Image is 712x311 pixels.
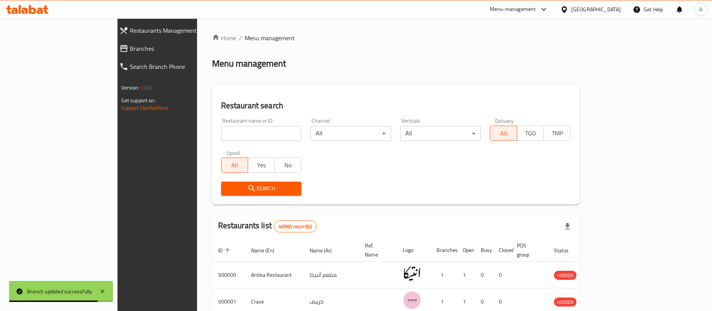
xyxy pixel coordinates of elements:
h2: Restaurants list [218,220,317,232]
td: 0 [475,262,493,288]
td: 1 [431,262,457,288]
span: Branches [130,44,230,53]
button: TGO [517,126,544,141]
span: Ref. Name [365,241,388,259]
span: Restaurants Management [130,26,230,35]
div: Menu-management [490,5,536,14]
span: TGO [520,128,541,139]
div: [GEOGRAPHIC_DATA] [571,5,621,14]
span: Version: [121,83,140,93]
td: 0 [493,262,511,288]
img: Crave [403,291,421,309]
span: POS group [517,241,539,259]
span: HIDDEN [554,271,577,280]
span: All [224,160,245,171]
td: 1 [457,262,475,288]
span: Search [227,184,296,193]
th: Closed [493,239,511,262]
label: Delivery [495,118,514,123]
span: Name (En) [251,246,284,255]
li: / [239,33,242,42]
img: Antika Restaurant [403,264,421,283]
td: Antika Restaurant [245,262,304,288]
a: Restaurants Management [113,21,236,39]
nav: breadcrumb [212,33,580,42]
span: 40985 record(s) [274,223,316,230]
h2: Menu management [212,58,286,70]
button: Yes [248,158,275,173]
th: Logo [397,239,431,262]
div: Total records count [274,220,317,232]
button: TMP [543,126,571,141]
th: Busy [475,239,493,262]
span: All [493,128,514,139]
th: Open [457,239,475,262]
label: Upsell [226,150,240,155]
th: Branches [431,239,457,262]
button: Search [221,182,302,196]
div: All [400,126,481,141]
span: No [278,160,298,171]
button: All [490,126,517,141]
span: A [699,5,702,14]
span: 1.0.0 [141,83,152,93]
span: Status [554,246,578,255]
span: ID [218,246,232,255]
span: Search Branch Phone [130,62,230,71]
input: Search for restaurant name or ID.. [221,126,302,141]
a: Branches [113,39,236,58]
span: Menu management [245,33,295,42]
button: No [274,158,301,173]
button: All [221,158,248,173]
h2: Restaurant search [221,100,571,111]
div: Export file [558,217,577,235]
span: HIDDEN [554,298,577,306]
span: Yes [251,160,272,171]
span: Name (Ar) [310,246,342,255]
div: All [310,126,391,141]
span: Get support on: [121,96,156,105]
span: TMP [547,128,567,139]
a: Search Branch Phone [113,58,236,76]
div: Branch updated successfully [27,287,92,296]
td: مطعم أنتيكا [304,262,359,288]
a: Support.OpsPlatform [121,103,169,113]
div: HIDDEN [554,271,577,280]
